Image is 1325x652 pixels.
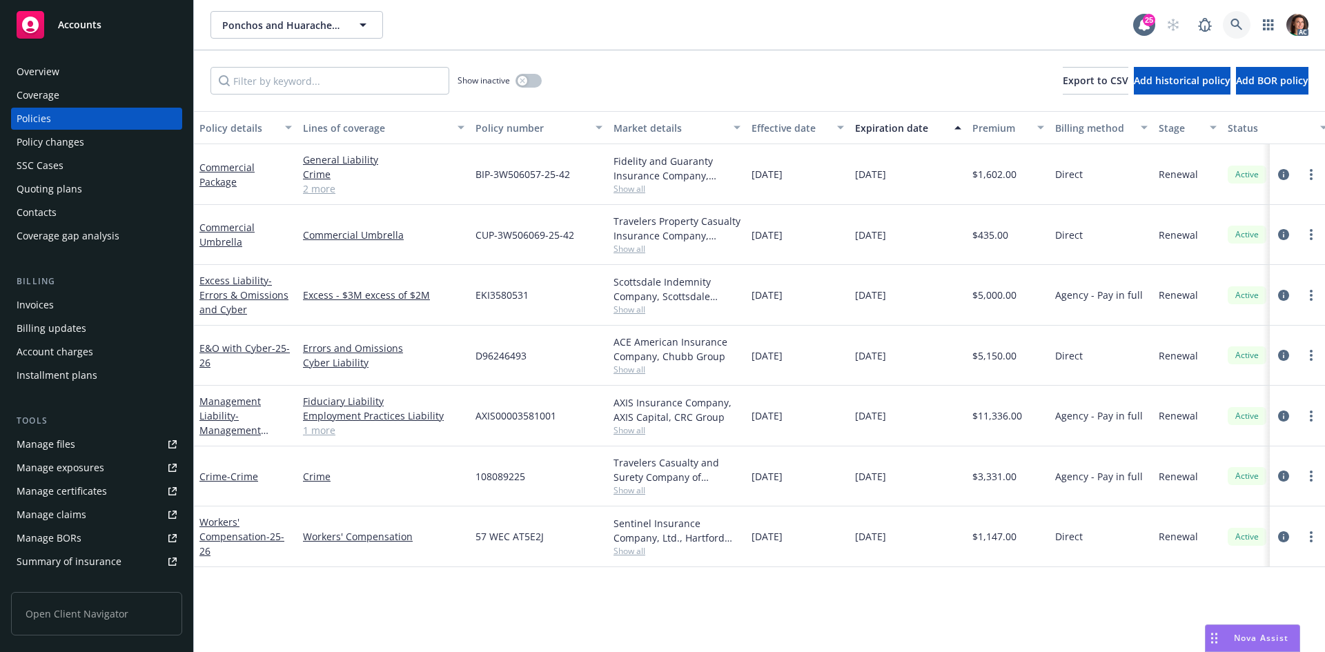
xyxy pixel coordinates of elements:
[17,480,107,502] div: Manage certificates
[1055,288,1143,302] span: Agency - Pay in full
[1153,111,1222,144] button: Stage
[752,348,783,363] span: [DATE]
[17,108,51,130] div: Policies
[11,317,182,339] a: Billing updates
[1233,228,1261,241] span: Active
[17,155,63,177] div: SSC Cases
[303,121,449,135] div: Lines of coverage
[11,504,182,526] a: Manage claims
[1233,470,1261,482] span: Active
[972,469,1017,484] span: $3,331.00
[17,84,59,106] div: Coverage
[1275,528,1292,545] a: circleInformation
[303,181,464,196] a: 2 more
[614,304,740,315] span: Show all
[199,274,288,316] a: Excess Liability
[855,288,886,302] span: [DATE]
[1303,408,1319,424] a: more
[1159,469,1198,484] span: Renewal
[1236,67,1308,95] button: Add BOR policy
[752,228,783,242] span: [DATE]
[199,409,268,451] span: - Management Package
[972,167,1017,181] span: $1,602.00
[475,167,570,181] span: BIP-3W506057-25-42
[303,152,464,167] a: General Liability
[199,161,255,188] a: Commercial Package
[1055,529,1083,544] span: Direct
[11,457,182,479] span: Manage exposures
[199,342,290,369] a: E&O with Cyber
[855,408,886,423] span: [DATE]
[475,529,544,544] span: 57 WEC AT5E2J
[1055,469,1143,484] span: Agency - Pay in full
[1228,121,1312,135] div: Status
[303,167,464,181] a: Crime
[614,214,740,243] div: Travelers Property Casualty Insurance Company, Travelers Insurance
[614,545,740,557] span: Show all
[11,61,182,83] a: Overview
[608,111,746,144] button: Market details
[1286,14,1308,36] img: photo
[614,484,740,496] span: Show all
[1205,624,1300,652] button: Nova Assist
[303,408,464,423] a: Employment Practices Liability
[1159,529,1198,544] span: Renewal
[614,183,740,195] span: Show all
[11,84,182,106] a: Coverage
[752,529,783,544] span: [DATE]
[17,433,75,455] div: Manage files
[17,294,54,316] div: Invoices
[11,225,182,247] a: Coverage gap analysis
[614,364,740,375] span: Show all
[210,67,449,95] input: Filter by keyword...
[303,423,464,437] a: 1 more
[1159,167,1198,181] span: Renewal
[1303,468,1319,484] a: more
[199,221,255,248] a: Commercial Umbrella
[1233,531,1261,543] span: Active
[222,18,342,32] span: Ponchos and Huaraches, Inc
[1275,226,1292,243] a: circleInformation
[1134,67,1230,95] button: Add historical policy
[17,178,82,200] div: Quoting plans
[475,228,574,242] span: CUP-3W506069-25-42
[1063,74,1128,87] span: Export to CSV
[11,551,182,573] a: Summary of insurance
[194,111,297,144] button: Policy details
[1206,625,1223,651] div: Drag to move
[475,121,587,135] div: Policy number
[11,480,182,502] a: Manage certificates
[1159,11,1187,39] a: Start snowing
[1050,111,1153,144] button: Billing method
[1303,287,1319,304] a: more
[972,228,1008,242] span: $435.00
[11,433,182,455] a: Manage files
[303,288,464,302] a: Excess - $3M excess of $2M
[614,243,740,255] span: Show all
[199,395,261,451] a: Management Liability
[17,131,84,153] div: Policy changes
[614,121,725,135] div: Market details
[58,19,101,30] span: Accounts
[303,469,464,484] a: Crime
[475,348,527,363] span: D96246493
[1143,14,1155,26] div: 25
[1275,166,1292,183] a: circleInformation
[614,154,740,183] div: Fidelity and Guaranty Insurance Company, Travelers Insurance
[17,61,59,83] div: Overview
[752,167,783,181] span: [DATE]
[1159,408,1198,423] span: Renewal
[17,504,86,526] div: Manage claims
[11,341,182,363] a: Account charges
[475,288,529,302] span: EKI3580531
[1159,121,1201,135] div: Stage
[1055,228,1083,242] span: Direct
[614,275,740,304] div: Scottsdale Indemnity Company, Scottsdale Insurance Company (Nationwide), RT Specialty Insurance S...
[972,529,1017,544] span: $1,147.00
[855,228,886,242] span: [DATE]
[614,335,740,364] div: ACE American Insurance Company, Chubb Group
[855,469,886,484] span: [DATE]
[11,592,182,635] span: Open Client Navigator
[1055,348,1083,363] span: Direct
[17,527,81,549] div: Manage BORs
